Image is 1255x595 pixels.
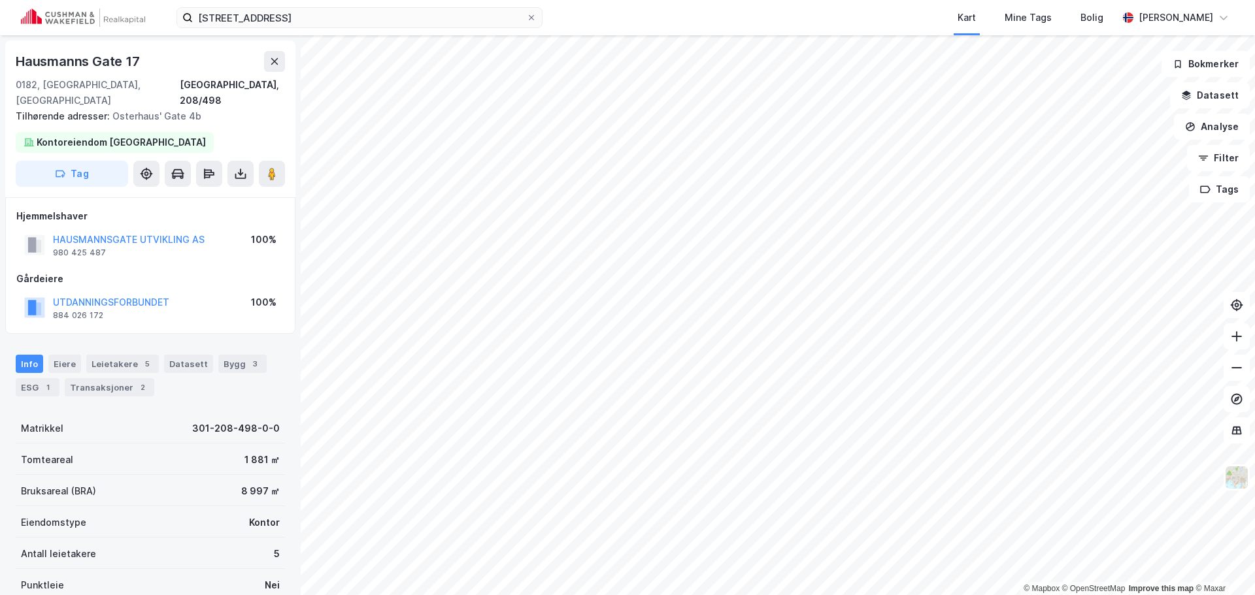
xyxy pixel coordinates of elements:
[16,208,284,224] div: Hjemmelshaver
[16,271,284,287] div: Gårdeiere
[241,483,280,499] div: 8 997 ㎡
[180,77,285,108] div: [GEOGRAPHIC_DATA], 208/498
[21,483,96,499] div: Bruksareal (BRA)
[1170,82,1250,108] button: Datasett
[1189,176,1250,202] button: Tags
[192,421,280,436] div: 301-208-498-0-0
[21,546,96,562] div: Antall leietakere
[86,355,159,373] div: Leietakere
[141,357,154,370] div: 5
[65,378,154,396] div: Transaksjoner
[21,452,73,468] div: Tomteareal
[1190,532,1255,595] iframe: Chat Widget
[1174,114,1250,140] button: Analyse
[274,546,280,562] div: 5
[1024,584,1060,593] a: Mapbox
[1162,51,1250,77] button: Bokmerker
[1224,465,1249,490] img: Z
[1080,10,1103,25] div: Bolig
[251,295,276,310] div: 100%
[1187,145,1250,171] button: Filter
[244,452,280,468] div: 1 881 ㎡
[1190,532,1255,595] div: Kontrollprogram for chat
[21,421,63,436] div: Matrikkel
[136,381,149,394] div: 2
[218,355,267,373] div: Bygg
[53,248,106,258] div: 980 425 487
[1139,10,1213,25] div: [PERSON_NAME]
[958,10,976,25] div: Kart
[16,161,128,187] button: Tag
[1062,584,1126,593] a: OpenStreetMap
[53,310,103,321] div: 884 026 172
[37,135,206,150] div: Kontoreiendom [GEOGRAPHIC_DATA]
[1129,584,1194,593] a: Improve this map
[265,577,280,593] div: Nei
[16,110,112,121] span: Tilhørende adresser:
[249,515,280,530] div: Kontor
[16,51,142,72] div: Hausmanns Gate 17
[21,515,86,530] div: Eiendomstype
[248,357,261,370] div: 3
[251,232,276,248] div: 100%
[164,355,213,373] div: Datasett
[1005,10,1052,25] div: Mine Tags
[193,8,526,27] input: Søk på adresse, matrikkel, gårdeiere, leietakere eller personer
[16,77,180,108] div: 0182, [GEOGRAPHIC_DATA], [GEOGRAPHIC_DATA]
[48,355,81,373] div: Eiere
[16,108,275,124] div: Osterhaus' Gate 4b
[16,355,43,373] div: Info
[21,577,64,593] div: Punktleie
[16,378,59,396] div: ESG
[21,8,145,27] img: cushman-wakefield-realkapital-logo.202ea83816669bd177139c58696a8fa1.svg
[41,381,54,394] div: 1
